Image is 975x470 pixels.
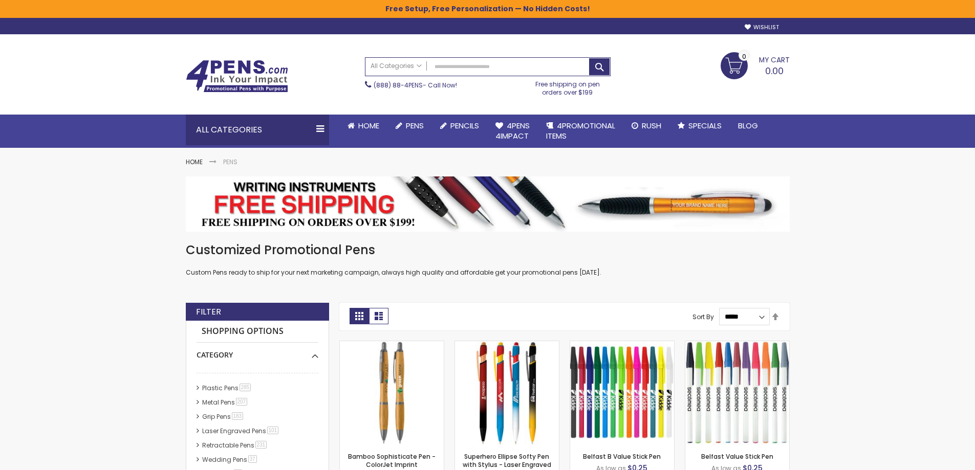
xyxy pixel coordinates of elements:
label: Sort By [692,312,714,321]
span: 101 [267,427,279,434]
a: Wedding Pens37 [200,455,261,464]
div: All Categories [186,115,329,145]
a: Superhero Ellipse Softy Pen with Stylus - Laser Engraved [463,452,551,469]
a: Specials [669,115,730,137]
span: 4PROMOTIONAL ITEMS [546,120,615,141]
span: 183 [232,412,244,420]
img: Pens [186,176,790,232]
span: Home [358,120,379,131]
img: 4Pens Custom Pens and Promotional Products [186,60,288,93]
a: Bamboo Sophisticate Pen - ColorJet Imprint [348,452,436,469]
strong: Grid [350,308,369,324]
div: Free shipping on pen orders over $199 [525,76,611,97]
span: Rush [642,120,661,131]
a: Laser Engraved Pens101 [200,427,283,435]
strong: Pens [223,158,237,166]
a: Pens [387,115,432,137]
a: Plastic Pens285 [200,384,255,392]
span: Pencils [450,120,479,131]
a: Metal Pens207 [200,398,251,407]
a: Wishlist [745,24,779,31]
span: Specials [688,120,722,131]
a: Grip Pens183 [200,412,247,421]
img: Superhero Ellipse Softy Pen with Stylus - Laser Engraved [455,341,559,445]
span: All Categories [371,62,422,70]
span: - Call Now! [374,81,457,89]
div: Category [197,343,318,360]
span: Blog [738,120,758,131]
img: Bamboo Sophisticate Pen - ColorJet Imprint [340,341,444,445]
a: Rush [623,115,669,137]
span: 0 [742,52,746,61]
a: Superhero Ellipse Softy Pen with Stylus - Laser Engraved [455,341,559,349]
img: Belfast Value Stick Pen [685,341,789,445]
a: Retractable Pens231 [200,441,271,450]
strong: Shopping Options [197,321,318,343]
a: Bamboo Sophisticate Pen - ColorJet Imprint [340,341,444,349]
div: Custom Pens ready to ship for your next marketing campaign, always high quality and affordable ge... [186,242,790,277]
img: Belfast B Value Stick Pen [570,341,674,445]
a: Belfast B Value Stick Pen [570,341,674,349]
a: Belfast B Value Stick Pen [583,452,661,461]
a: Pencils [432,115,487,137]
span: Pens [406,120,424,131]
span: 231 [255,441,267,449]
a: 4Pens4impact [487,115,538,148]
a: All Categories [365,58,427,75]
h1: Customized Promotional Pens [186,242,790,258]
span: 285 [240,384,251,391]
a: 4PROMOTIONALITEMS [538,115,623,148]
a: Belfast Value Stick Pen [701,452,773,461]
a: Home [339,115,387,137]
a: 0.00 0 [721,52,790,78]
strong: Filter [196,306,221,318]
a: Belfast Value Stick Pen [685,341,789,349]
a: Blog [730,115,766,137]
span: 207 [236,398,248,406]
span: 0.00 [765,64,784,77]
span: 4Pens 4impact [495,120,530,141]
span: 37 [248,455,257,463]
a: (888) 88-4PENS [374,81,423,89]
a: Home [186,158,203,166]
